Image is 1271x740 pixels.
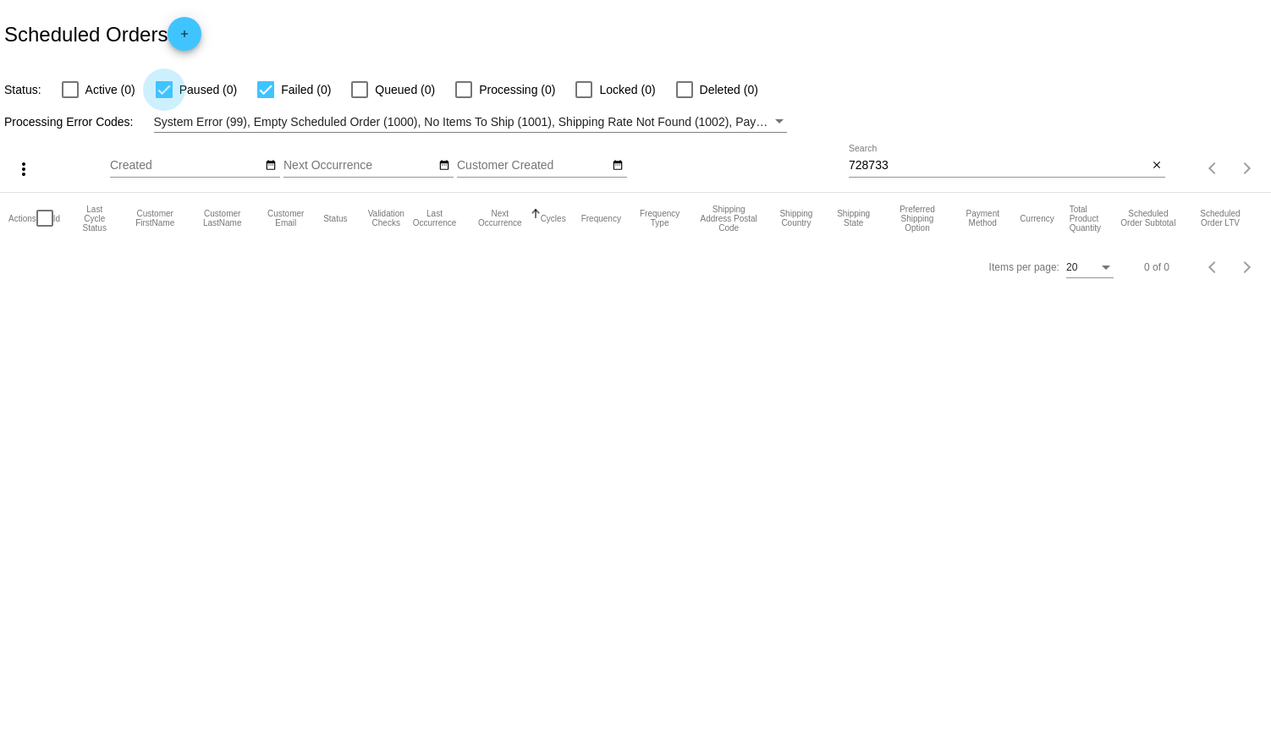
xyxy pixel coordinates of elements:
button: Next page [1230,151,1264,185]
span: 20 [1066,261,1077,273]
span: Processing Error Codes: [4,115,134,129]
button: Clear [1147,157,1165,175]
button: Change sorting for PreferredShippingOption [889,205,946,233]
mat-icon: add [174,28,195,48]
span: Active (0) [85,79,135,100]
button: Change sorting for ShippingState [834,209,874,227]
mat-select: Filter by Processing Error Codes [154,112,788,133]
mat-icon: close [1151,159,1163,173]
div: 0 of 0 [1144,261,1169,273]
button: Next page [1230,250,1264,284]
input: Customer Created [457,159,609,173]
span: Locked (0) [599,79,655,100]
button: Previous page [1197,151,1230,185]
button: Change sorting for CustomerLastName [196,209,248,227]
input: Next Occurrence [283,159,436,173]
button: Change sorting for LastOccurrenceUtc [410,209,459,227]
mat-header-cell: Validation Checks [363,193,410,244]
button: Change sorting for Id [53,213,60,223]
button: Change sorting for CustomerFirstName [129,209,181,227]
button: Change sorting for PaymentMethod.Type [960,209,1004,227]
mat-header-cell: Total Product Quantity [1070,193,1119,244]
mat-icon: date_range [612,159,624,173]
span: Deleted (0) [700,79,758,100]
div: Items per page: [989,261,1059,273]
button: Change sorting for ShippingCountry [774,209,818,227]
h2: Scheduled Orders [4,17,201,51]
span: Paused (0) [179,79,237,100]
button: Change sorting for CurrencyIso [1020,213,1054,223]
span: Processing (0) [479,79,555,100]
button: Change sorting for Subtotal [1119,209,1178,227]
button: Change sorting for ShippingPostcode [698,205,759,233]
button: Change sorting for LifetimeValue [1193,209,1247,227]
button: Change sorting for Cycles [541,213,566,223]
mat-select: Items per page: [1066,262,1114,274]
button: Change sorting for LastProcessingCycleId [75,205,113,233]
input: Search [849,159,1147,173]
button: Previous page [1197,250,1230,284]
mat-header-cell: Actions [8,193,36,244]
span: Queued (0) [375,79,435,100]
button: Change sorting for FrequencyType [636,209,684,227]
input: Created [110,159,262,173]
button: Change sorting for Frequency [581,213,621,223]
button: Change sorting for NextOccurrenceUtc [475,209,525,227]
mat-icon: date_range [265,159,277,173]
button: Change sorting for Status [323,213,347,223]
span: Failed (0) [281,79,331,100]
button: Change sorting for CustomerEmail [263,209,308,227]
mat-icon: more_vert [14,159,34,179]
span: Status: [4,83,41,96]
mat-icon: date_range [438,159,450,173]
